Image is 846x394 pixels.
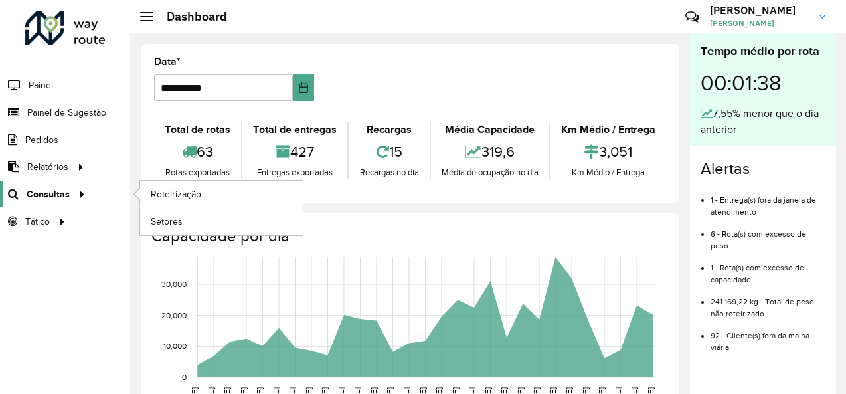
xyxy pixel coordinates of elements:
span: Painel [29,78,53,92]
span: Painel de Sugestão [27,106,106,120]
h4: Capacidade por dia [151,227,666,246]
div: Média Capacidade [434,122,546,138]
div: Rotas exportadas [157,166,238,179]
li: 6 - Rota(s) com excesso de peso [711,218,825,252]
h3: [PERSON_NAME] [710,4,809,17]
h4: Alertas [701,159,825,179]
span: [PERSON_NAME] [710,17,809,29]
text: 10,000 [163,342,187,350]
text: 30,000 [161,280,187,288]
li: 1 - Entrega(s) fora da janela de atendimento [711,184,825,218]
h2: Dashboard [153,9,227,24]
a: Contato Rápido [678,3,707,31]
div: Entregas exportadas [246,166,344,179]
div: 00:01:38 [701,60,825,106]
label: Data [154,54,181,70]
div: Km Médio / Entrega [554,166,663,179]
div: Média de ocupação no dia [434,166,546,179]
div: 63 [157,138,238,166]
div: Tempo médio por rota [701,43,825,60]
a: Roteirização [140,181,303,207]
div: Km Médio / Entrega [554,122,663,138]
li: 1 - Rota(s) com excesso de capacidade [711,252,825,286]
span: Roteirização [151,187,201,201]
button: Choose Date [293,74,314,101]
span: Consultas [27,187,70,201]
div: Recargas no dia [352,166,426,179]
div: Recargas [352,122,426,138]
text: 20,000 [161,311,187,320]
span: Pedidos [25,133,58,147]
div: 15 [352,138,426,166]
div: Total de rotas [157,122,238,138]
div: Total de entregas [246,122,344,138]
span: Setores [151,215,183,229]
div: 319,6 [434,138,546,166]
span: Relatórios [27,160,68,174]
div: 7,55% menor que o dia anterior [701,106,825,138]
div: 3,051 [554,138,663,166]
li: 241.169,22 kg - Total de peso não roteirizado [711,286,825,320]
text: 0 [182,373,187,381]
span: Tático [25,215,50,229]
a: Setores [140,208,303,235]
li: 92 - Cliente(s) fora da malha viária [711,320,825,353]
div: 427 [246,138,344,166]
